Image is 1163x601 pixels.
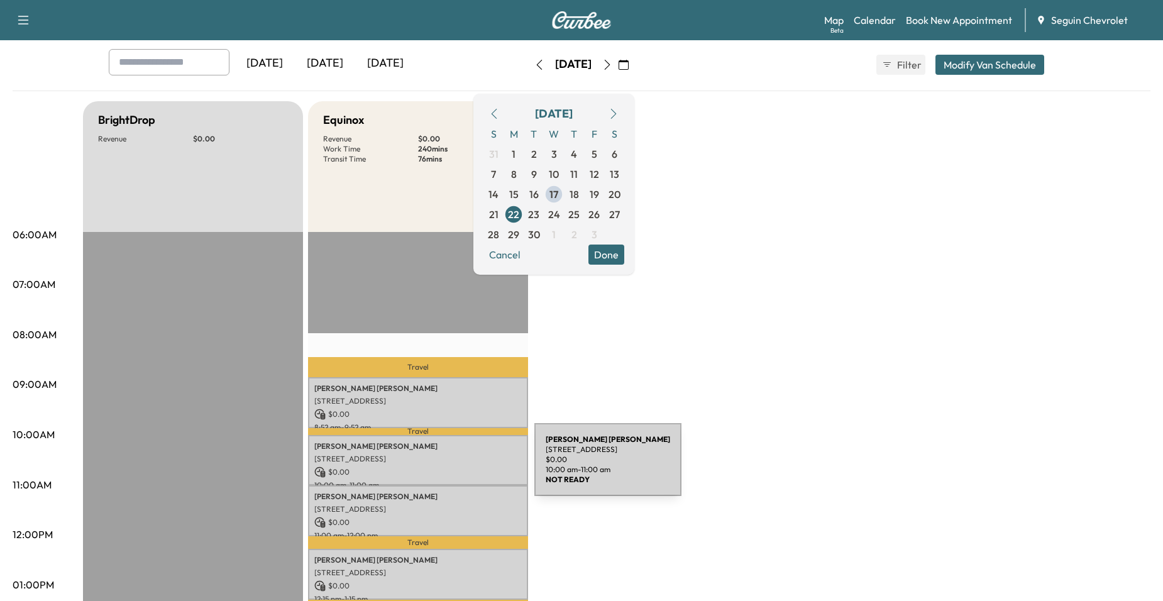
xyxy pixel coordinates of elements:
[590,167,599,182] span: 12
[13,427,55,442] p: 10:00AM
[314,466,522,478] p: $ 0.00
[612,146,617,162] span: 6
[13,277,55,292] p: 07:00AM
[314,441,522,451] p: [PERSON_NAME] [PERSON_NAME]
[314,531,522,541] p: 11:00 am - 12:00 pm
[535,105,573,123] div: [DATE]
[552,227,556,242] span: 1
[564,124,584,144] span: T
[483,124,504,144] span: S
[549,187,558,202] span: 17
[531,167,537,182] span: 9
[488,227,499,242] span: 28
[571,227,577,242] span: 2
[488,187,499,202] span: 14
[13,577,54,592] p: 01:00PM
[524,124,544,144] span: T
[528,207,539,222] span: 23
[592,146,597,162] span: 5
[314,504,522,514] p: [STREET_ADDRESS]
[98,134,193,144] p: Revenue
[824,13,844,28] a: MapBeta
[609,207,620,222] span: 27
[13,477,52,492] p: 11:00AM
[323,154,418,164] p: Transit Time
[314,422,522,433] p: 8:52 am - 9:52 am
[528,227,540,242] span: 30
[1051,13,1128,28] span: Seguin Chevrolet
[314,517,522,528] p: $ 0.00
[295,49,355,78] div: [DATE]
[570,187,579,202] span: 18
[570,167,578,182] span: 11
[308,536,528,549] p: Travel
[876,55,925,75] button: Filter
[314,383,522,394] p: [PERSON_NAME] [PERSON_NAME]
[483,245,526,265] button: Cancel
[314,409,522,420] p: $ 0.00
[531,146,537,162] span: 2
[529,187,539,202] span: 16
[13,327,57,342] p: 08:00AM
[588,207,600,222] span: 26
[592,227,597,242] span: 3
[418,134,513,144] p: $ 0.00
[854,13,896,28] a: Calendar
[509,187,519,202] span: 15
[610,167,619,182] span: 13
[590,187,599,202] span: 19
[323,144,418,154] p: Work Time
[906,13,1012,28] a: Book New Appointment
[98,111,155,129] h5: BrightDrop
[830,26,844,35] div: Beta
[609,187,620,202] span: 20
[491,167,496,182] span: 7
[234,49,295,78] div: [DATE]
[314,454,522,464] p: [STREET_ADDRESS]
[504,124,524,144] span: M
[548,207,560,222] span: 24
[193,134,288,144] p: $ 0.00
[551,146,557,162] span: 3
[551,11,612,29] img: Curbee Logo
[489,146,499,162] span: 31
[323,134,418,144] p: Revenue
[604,124,624,144] span: S
[314,396,522,406] p: [STREET_ADDRESS]
[314,480,522,490] p: 10:00 am - 11:00 am
[13,527,53,542] p: 12:00PM
[314,492,522,502] p: [PERSON_NAME] [PERSON_NAME]
[508,207,519,222] span: 22
[555,57,592,72] div: [DATE]
[13,227,57,242] p: 06:00AM
[511,167,517,182] span: 8
[897,57,920,72] span: Filter
[314,555,522,565] p: [PERSON_NAME] [PERSON_NAME]
[588,245,624,265] button: Done
[418,144,513,154] p: 240 mins
[489,207,499,222] span: 21
[308,428,528,435] p: Travel
[314,580,522,592] p: $ 0.00
[549,167,559,182] span: 10
[508,227,519,242] span: 29
[544,124,564,144] span: W
[568,207,580,222] span: 25
[935,55,1044,75] button: Modify Van Schedule
[323,111,364,129] h5: Equinox
[571,146,577,162] span: 4
[584,124,604,144] span: F
[13,377,57,392] p: 09:00AM
[418,154,513,164] p: 76 mins
[512,146,515,162] span: 1
[308,357,528,377] p: Travel
[355,49,416,78] div: [DATE]
[314,568,522,578] p: [STREET_ADDRESS]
